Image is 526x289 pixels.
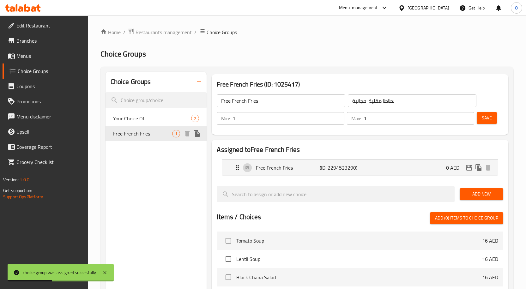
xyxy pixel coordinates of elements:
[460,188,503,200] button: Add New
[106,92,207,108] input: search
[136,28,192,36] span: Restaurants management
[222,234,235,247] span: Select choice
[100,28,121,36] a: Home
[3,33,88,48] a: Branches
[111,77,151,87] h2: Choice Groups
[217,79,503,89] h3: Free French Fries (ID: 1025417)
[446,164,464,172] p: 0 AED
[217,186,455,202] input: search
[207,28,237,36] span: Choice Groups
[3,139,88,154] a: Coverage Report
[464,163,474,172] button: edit
[430,212,503,224] button: Add (0) items to choice group
[194,28,196,36] li: /
[16,98,83,105] span: Promotions
[435,214,498,222] span: Add (0) items to choice group
[483,163,493,172] button: delete
[3,79,88,94] a: Coupons
[256,164,320,172] p: Free French Fries
[3,176,19,184] span: Version:
[236,274,482,281] span: Black Chana Salad
[222,271,235,284] span: Select choice
[183,129,192,138] button: delete
[106,111,207,126] div: Your Choice Of:2
[482,237,498,244] p: 16 AED
[351,115,361,122] p: Max:
[128,28,192,36] a: Restaurants management
[3,48,88,63] a: Menus
[172,131,180,137] span: 1
[236,255,482,263] span: Lentil Soup
[16,82,83,90] span: Coupons
[482,274,498,281] p: 16 AED
[16,128,83,135] span: Upsell
[339,4,378,12] div: Menu-management
[192,129,202,138] button: duplicate
[222,252,235,266] span: Select choice
[477,112,497,124] button: Save
[113,115,191,122] span: Your Choice Of:
[123,28,125,36] li: /
[3,186,32,195] span: Get support on:
[18,67,83,75] span: Choice Groups
[320,164,362,172] p: (ID: 2294523290)
[3,94,88,109] a: Promotions
[191,116,199,122] span: 2
[3,154,88,170] a: Grocery Checklist
[100,47,146,61] span: Choice Groups
[217,145,503,154] h2: Assigned to Free French Fries
[408,4,449,11] div: [GEOGRAPHIC_DATA]
[20,176,29,184] span: 1.0.0
[3,18,88,33] a: Edit Restaurant
[16,113,83,120] span: Menu disclaimer
[16,158,83,166] span: Grocery Checklist
[482,255,498,263] p: 16 AED
[3,124,88,139] a: Upsell
[16,52,83,60] span: Menus
[222,160,498,176] div: Expand
[515,4,518,11] span: O
[100,28,513,36] nav: breadcrumb
[474,163,483,172] button: duplicate
[191,115,199,122] div: Choices
[3,63,88,79] a: Choice Groups
[16,37,83,45] span: Branches
[23,269,96,276] div: choice group was assigned succesfully
[3,193,43,201] a: Support.OpsPlatform
[236,237,482,244] span: Tomato Soup
[482,114,492,122] span: Save
[106,126,207,141] div: Free French Fries1deleteduplicate
[465,190,498,198] span: Add New
[16,143,83,151] span: Coverage Report
[217,212,261,222] h2: Items / Choices
[16,22,83,29] span: Edit Restaurant
[221,115,230,122] p: Min:
[3,109,88,124] a: Menu disclaimer
[217,157,503,178] li: Expand
[113,130,172,137] span: Free French Fries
